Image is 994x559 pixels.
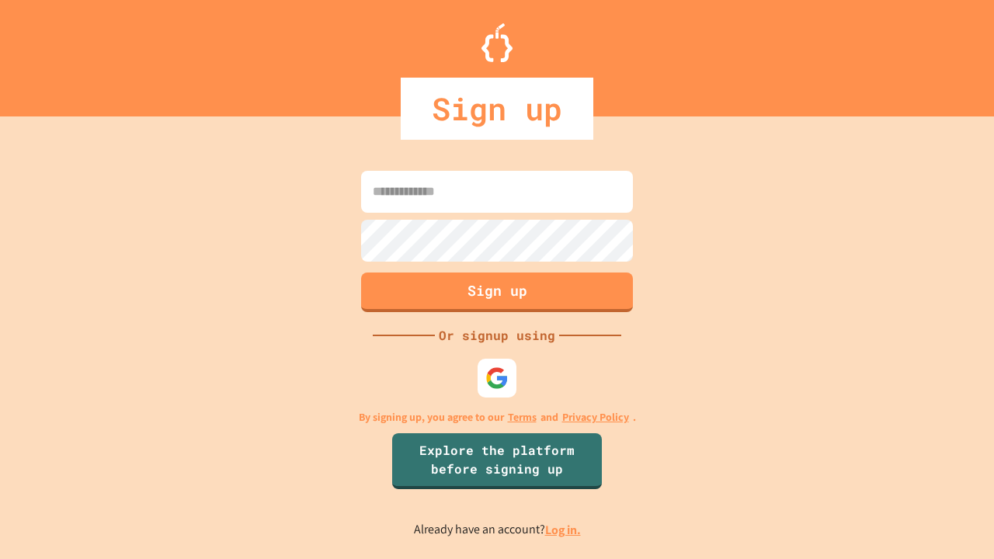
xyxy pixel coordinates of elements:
[508,409,537,425] a: Terms
[435,326,559,345] div: Or signup using
[361,273,633,312] button: Sign up
[545,522,581,538] a: Log in.
[359,409,636,425] p: By signing up, you agree to our and .
[401,78,593,140] div: Sign up
[481,23,513,62] img: Logo.svg
[392,433,602,489] a: Explore the platform before signing up
[562,409,629,425] a: Privacy Policy
[414,520,581,540] p: Already have an account?
[485,366,509,390] img: google-icon.svg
